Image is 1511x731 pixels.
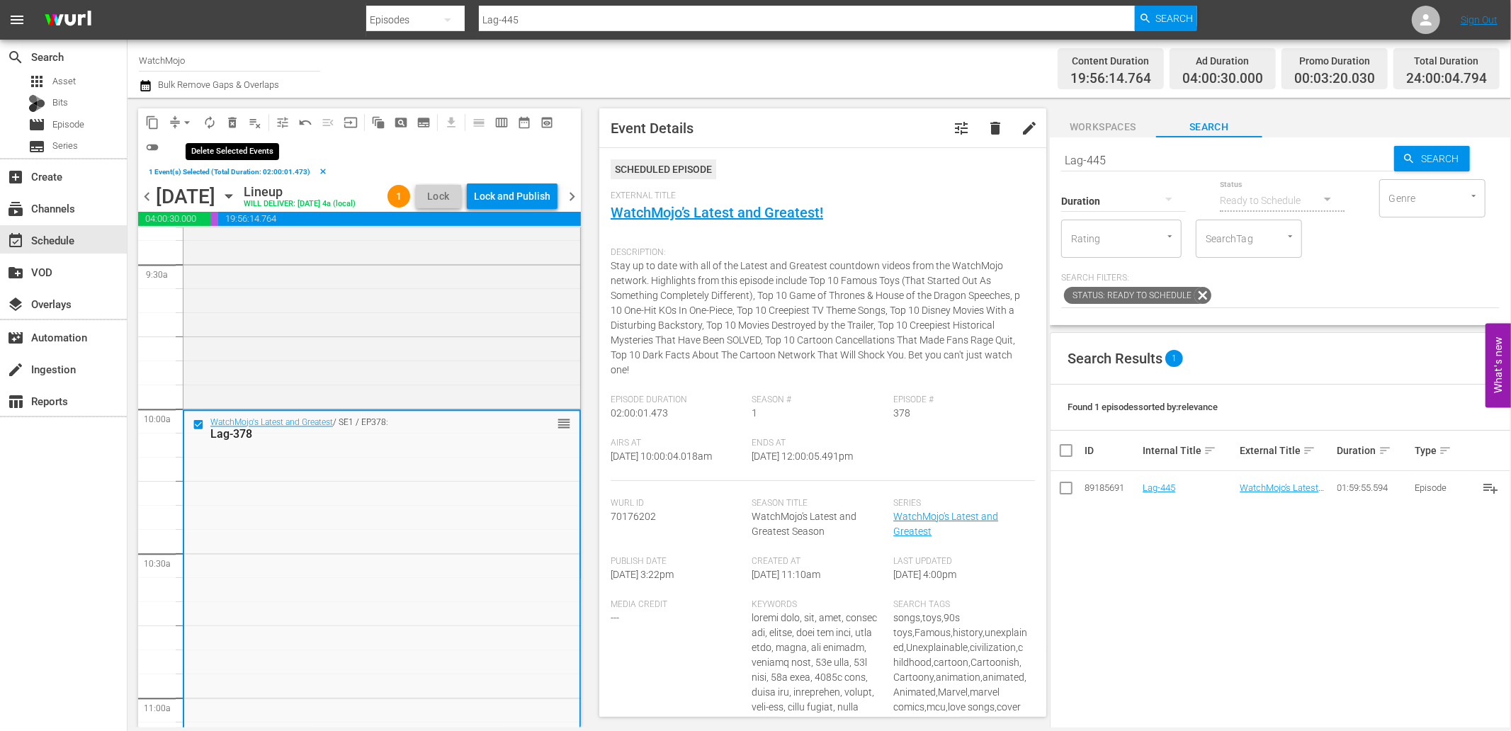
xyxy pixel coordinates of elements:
[611,612,619,623] span: ---
[1156,118,1262,136] span: Search
[517,115,531,130] span: date_range_outlined
[156,185,215,208] div: [DATE]
[953,120,970,137] span: Customize Event
[298,115,312,130] span: undo_outined
[7,49,24,66] span: Search
[611,556,745,567] span: Publish Date
[1303,444,1315,457] span: sort
[1182,51,1263,71] div: Ad Duration
[1064,287,1194,304] span: Status: Ready to Schedule
[752,450,854,462] span: [DATE] 12:00:05.491pm
[203,115,217,130] span: autorenew_outlined
[168,115,182,130] span: compress
[210,427,507,441] div: Lag-378
[1439,444,1451,457] span: sort
[138,212,211,226] span: 04:00:30.000
[752,599,887,611] span: Keywords
[248,115,262,130] span: playlist_remove_outlined
[7,169,24,186] span: Create
[1485,324,1511,408] button: Open Feedback Widget
[1204,444,1216,457] span: sort
[893,407,910,419] span: 378
[557,416,571,430] button: reorder
[893,569,956,580] span: [DATE] 4:00pm
[387,191,410,202] span: 1
[210,417,507,441] div: / SE1 / EP378:
[28,95,45,112] div: Bits
[611,395,745,406] span: Episode Duration
[611,247,1028,259] span: Description:
[611,407,668,419] span: 02:00:01.473
[494,115,509,130] span: calendar_view_week_outlined
[611,569,674,580] span: [DATE] 3:22pm
[339,111,362,134] span: Update Metadata from Key Asset
[276,115,290,130] span: tune_outlined
[145,140,159,154] span: toggle_off
[893,395,1028,406] span: Episode #
[563,188,581,205] span: chevron_right
[1070,51,1151,71] div: Content Duration
[1240,482,1324,504] a: WatchMojo’s Latest and Greatest!
[467,183,558,209] button: Lock and Publish
[557,416,571,431] span: reorder
[310,159,336,184] button: clear
[611,159,716,179] div: Scheduled Episode
[1473,471,1507,505] button: playlist_add
[611,120,694,137] span: Event Details
[611,599,745,611] span: Media Credit
[244,184,356,200] div: Lineup
[344,115,358,130] span: input
[1294,71,1375,87] span: 00:03:20.030
[611,191,1028,202] span: External Title
[28,73,45,90] span: apps
[752,395,887,406] span: Season #
[294,111,317,134] span: Revert to Primary Episode
[1415,146,1470,171] span: Search
[1085,445,1138,456] div: ID
[1050,118,1156,136] span: Workspaces
[611,498,745,509] span: Wurl Id
[244,111,266,134] span: Clear Lineup
[752,556,887,567] span: Created At
[7,329,24,346] span: movie_filter
[1156,6,1194,31] span: Search
[1165,350,1183,367] span: 1
[944,111,978,145] button: tune
[893,498,1028,509] span: Series
[1163,229,1177,243] button: Open
[611,204,823,221] a: WatchMojo’s Latest and Greatest!
[180,115,194,130] span: arrow_drop_down
[1337,442,1411,459] div: Duration
[611,450,712,462] span: [DATE] 10:00:04.018am
[266,108,294,136] span: Customize Events
[611,438,745,449] span: Airs At
[752,498,887,509] span: Season Title
[52,139,78,153] span: Series
[141,111,164,134] span: Copy Lineup
[1135,6,1197,31] button: Search
[752,511,857,537] span: WatchMojo's Latest and Greatest Season
[1021,120,1038,137] span: edit
[1068,350,1162,367] span: Search Results
[138,188,156,205] span: chevron_left
[156,79,279,90] span: Bulk Remove Gaps & Overlaps
[1012,111,1046,145] button: edit
[1379,444,1391,457] span: sort
[1337,482,1411,493] div: 01:59:55.594
[211,212,218,226] span: 00:03:20.030
[421,189,455,204] span: Lock
[210,417,333,427] a: WatchMojo's Latest and Greatest
[1284,229,1297,243] button: Open
[7,200,24,217] span: Channels
[417,115,431,130] span: subtitles_outlined
[987,120,1004,137] span: delete
[225,115,239,130] span: delete_forever_outlined
[1406,51,1487,71] div: Total Duration
[317,111,339,134] span: Fill episodes with ad slates
[474,183,550,209] div: Lock and Publish
[244,200,356,209] div: WILL DELIVER: [DATE] 4a (local)
[1220,181,1345,220] div: Ready to Schedule
[52,96,68,110] span: Bits
[145,115,159,130] span: content_copy
[1143,482,1175,493] a: Lag-445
